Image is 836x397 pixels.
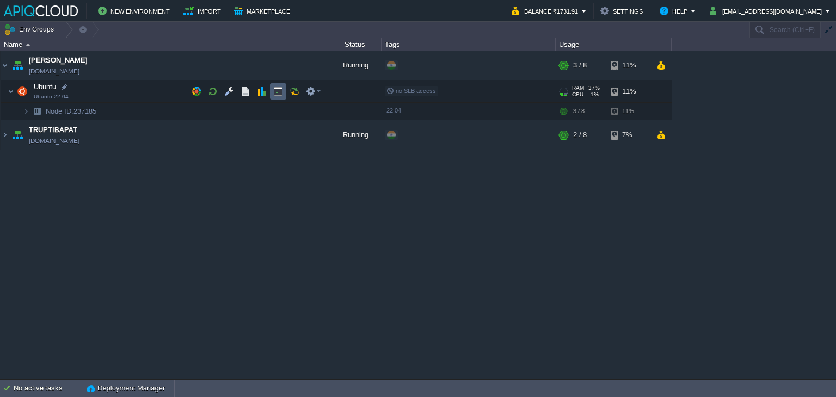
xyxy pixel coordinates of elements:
[33,82,58,91] span: Ubuntu
[512,4,581,17] button: Balance ₹1731.91
[14,380,82,397] div: No active tasks
[611,120,647,150] div: 7%
[15,80,30,102] img: AMDAwAAAACH5BAEAAAAALAAAAAABAAEAAAICRAEAOw==
[29,125,77,135] a: TRUPTIBAPAT
[26,44,30,46] img: AMDAwAAAACH5BAEAAAAALAAAAAABAAEAAAICRAEAOw==
[660,4,691,17] button: Help
[382,38,555,51] div: Tags
[611,80,647,102] div: 11%
[33,83,58,91] a: UbuntuUbuntu 22.04
[46,107,73,115] span: Node ID:
[556,38,671,51] div: Usage
[327,120,382,150] div: Running
[572,91,583,98] span: CPU
[4,22,58,37] button: Env Groups
[4,5,78,16] img: APIQCloud
[29,55,88,66] a: [PERSON_NAME]
[588,91,599,98] span: 1%
[328,38,381,51] div: Status
[1,51,9,80] img: AMDAwAAAACH5BAEAAAAALAAAAAABAAEAAAICRAEAOw==
[234,4,293,17] button: Marketplace
[45,107,98,116] span: 237185
[611,103,647,120] div: 11%
[29,66,79,77] a: [DOMAIN_NAME]
[588,85,600,91] span: 37%
[327,51,382,80] div: Running
[87,383,165,394] button: Deployment Manager
[710,4,825,17] button: [EMAIL_ADDRESS][DOMAIN_NAME]
[386,107,401,114] span: 22.04
[386,88,436,94] span: no SLB access
[29,103,45,120] img: AMDAwAAAACH5BAEAAAAALAAAAAABAAEAAAICRAEAOw==
[10,51,25,80] img: AMDAwAAAACH5BAEAAAAALAAAAAABAAEAAAICRAEAOw==
[183,4,224,17] button: Import
[10,120,25,150] img: AMDAwAAAACH5BAEAAAAALAAAAAABAAEAAAICRAEAOw==
[611,51,647,80] div: 11%
[600,4,646,17] button: Settings
[98,4,173,17] button: New Environment
[572,85,584,91] span: RAM
[573,51,587,80] div: 3 / 8
[34,94,69,100] span: Ubuntu 22.04
[23,103,29,120] img: AMDAwAAAACH5BAEAAAAALAAAAAABAAEAAAICRAEAOw==
[573,103,585,120] div: 3 / 8
[1,38,327,51] div: Name
[573,120,587,150] div: 2 / 8
[8,80,14,102] img: AMDAwAAAACH5BAEAAAAALAAAAAABAAEAAAICRAEAOw==
[29,135,79,146] a: [DOMAIN_NAME]
[1,120,9,150] img: AMDAwAAAACH5BAEAAAAALAAAAAABAAEAAAICRAEAOw==
[45,107,98,116] a: Node ID:237185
